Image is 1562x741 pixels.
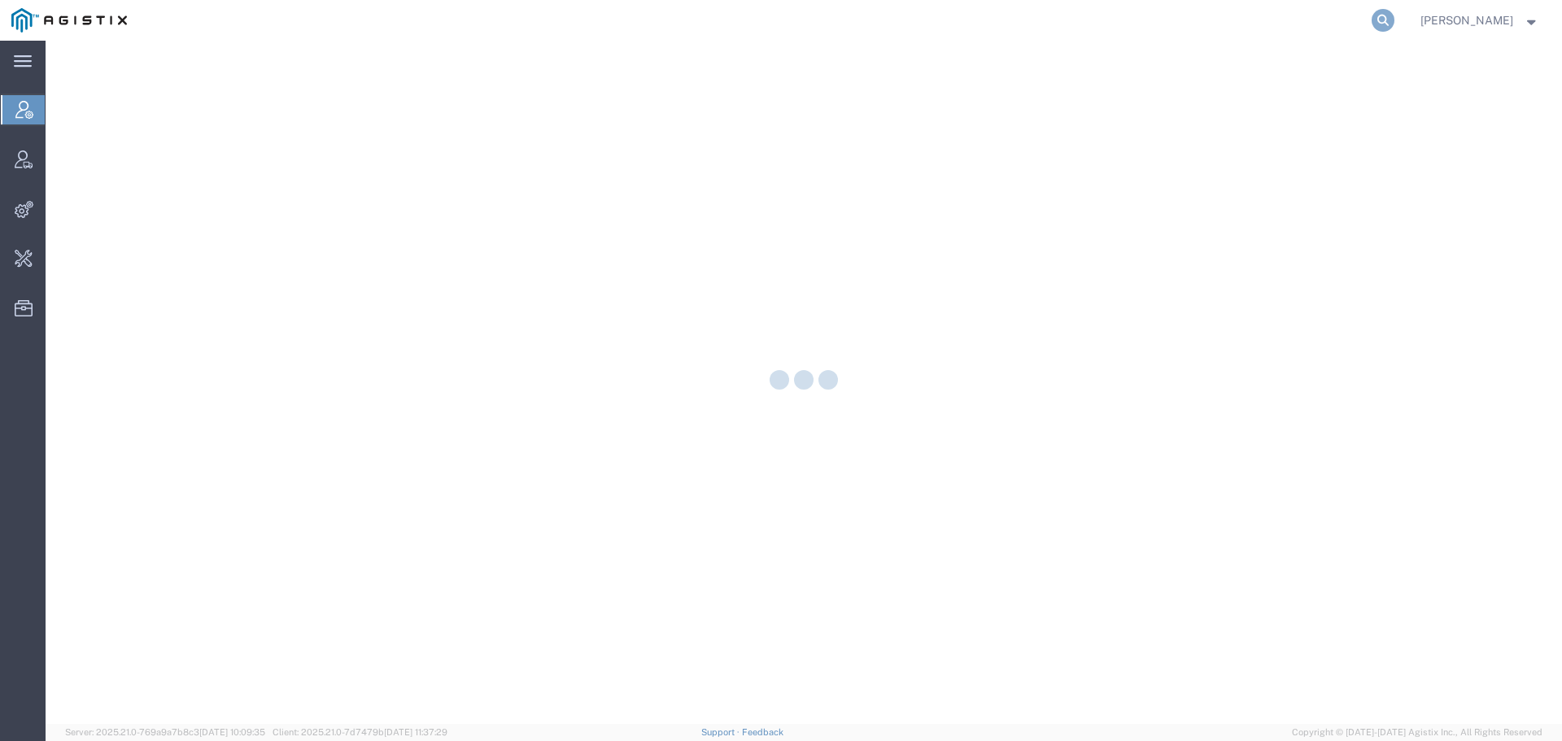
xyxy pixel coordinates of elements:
[742,727,783,737] a: Feedback
[65,727,265,737] span: Server: 2025.21.0-769a9a7b8c3
[701,727,742,737] a: Support
[384,727,447,737] span: [DATE] 11:37:29
[11,8,127,33] img: logo
[199,727,265,737] span: [DATE] 10:09:35
[1420,11,1540,30] button: [PERSON_NAME]
[1420,11,1513,29] span: Kayla Donahue
[273,727,447,737] span: Client: 2025.21.0-7d7479b
[1292,726,1542,739] span: Copyright © [DATE]-[DATE] Agistix Inc., All Rights Reserved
